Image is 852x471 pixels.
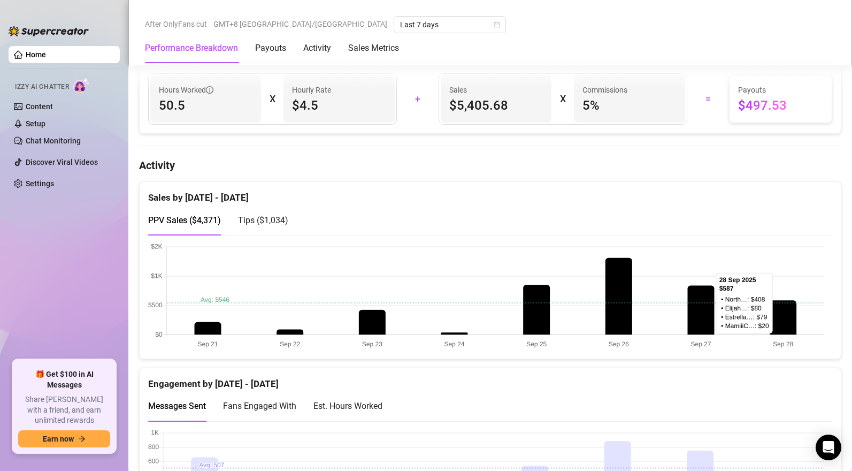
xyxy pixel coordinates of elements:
[238,215,288,225] span: Tips ( $1,034 )
[582,97,676,114] span: 5 %
[582,84,627,96] article: Commissions
[816,435,841,460] div: Open Intercom Messenger
[159,84,213,96] span: Hours Worked
[43,435,74,443] span: Earn now
[15,82,69,92] span: Izzy AI Chatter
[26,179,54,188] a: Settings
[313,399,382,413] div: Est. Hours Worked
[403,90,432,108] div: +
[255,42,286,55] div: Payouts
[145,16,207,32] span: After OnlyFans cut
[18,394,110,426] span: Share [PERSON_NAME] with a friend, and earn unlimited rewards
[348,42,399,55] div: Sales Metrics
[73,78,90,93] img: AI Chatter
[292,97,386,114] span: $4.5
[449,97,543,114] span: $5,405.68
[139,158,841,173] h4: Activity
[223,401,296,411] span: Fans Engaged With
[303,42,331,55] div: Activity
[738,97,823,114] span: $497.53
[738,84,823,96] span: Payouts
[148,368,832,391] div: Engagement by [DATE] - [DATE]
[26,102,53,111] a: Content
[26,50,46,59] a: Home
[148,401,206,411] span: Messages Sent
[494,21,500,28] span: calendar
[18,430,110,447] button: Earn nowarrow-right
[26,158,98,166] a: Discover Viral Videos
[78,435,86,443] span: arrow-right
[206,86,213,94] span: info-circle
[400,17,500,33] span: Last 7 days
[694,90,723,108] div: =
[145,42,238,55] div: Performance Breakdown
[159,97,252,114] span: 50.5
[26,136,81,145] a: Chat Monitoring
[560,90,565,108] div: X
[148,182,832,205] div: Sales by [DATE] - [DATE]
[148,215,221,225] span: PPV Sales ( $4,371 )
[449,84,543,96] span: Sales
[292,84,331,96] article: Hourly Rate
[213,16,387,32] span: GMT+8 [GEOGRAPHIC_DATA]/[GEOGRAPHIC_DATA]
[26,119,45,128] a: Setup
[18,369,110,390] span: 🎁 Get $100 in AI Messages
[270,90,275,108] div: X
[9,26,89,36] img: logo-BBDzfeDw.svg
